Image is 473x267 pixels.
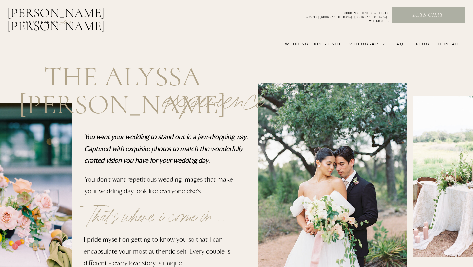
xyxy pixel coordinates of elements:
a: bLog [414,42,430,47]
a: FAQ [391,42,404,47]
a: Lets chat [392,12,464,19]
a: CONTACT [436,42,462,47]
a: FILMs [54,18,78,26]
p: You don't want repetitious wedding images that make your wedding day look like everyone else's. [85,173,243,203]
b: You want your wedding to stand out in a jaw-dropping way. Captured with exquisite photos to match... [84,133,248,164]
a: WEDDING PHOTOGRAPHER INAUSTIN | [GEOGRAPHIC_DATA] | [GEOGRAPHIC_DATA] | WORLDWIDE [295,12,389,19]
p: WEDDING PHOTOGRAPHER IN AUSTIN | [GEOGRAPHIC_DATA] | [GEOGRAPHIC_DATA] | WORLDWIDE [295,12,389,19]
p: That's where i come in... [85,195,249,242]
a: [PERSON_NAME] [PERSON_NAME] [7,6,139,22]
a: photography & [20,20,63,28]
a: wedding experience [276,42,342,47]
a: videography [348,42,386,47]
